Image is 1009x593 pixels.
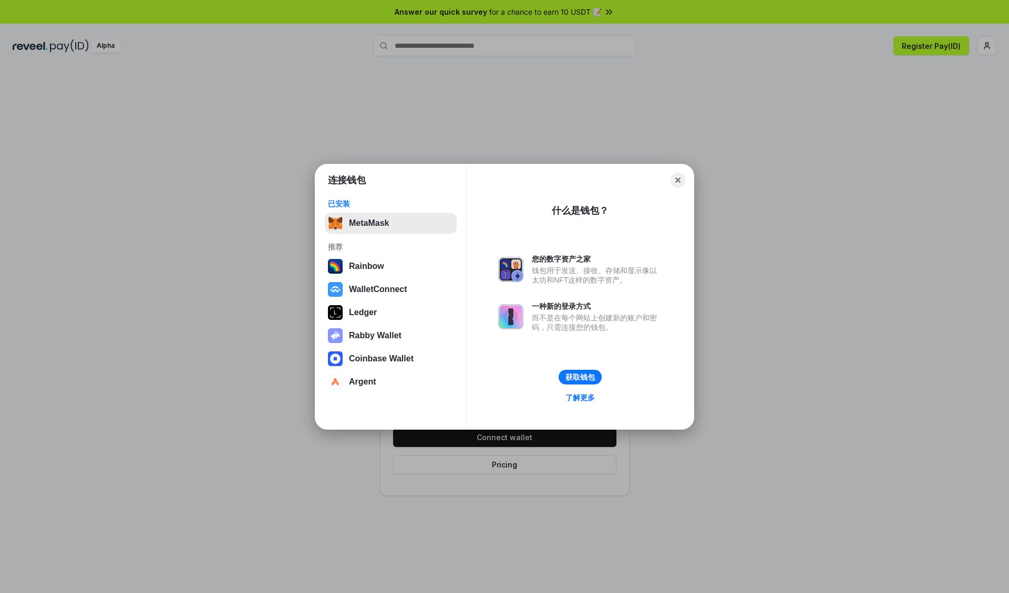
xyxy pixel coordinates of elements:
[532,313,662,332] div: 而不是在每个网站上创建新的账户和密码，只需连接您的钱包。
[328,351,343,366] img: svg+xml,%3Csvg%20width%3D%2228%22%20height%3D%2228%22%20viewBox%3D%220%200%2028%2028%22%20fill%3D...
[328,174,366,186] h1: 连接钱包
[565,372,595,382] div: 获取钱包
[328,374,343,389] img: svg+xml,%3Csvg%20width%3D%2228%22%20height%3D%2228%22%20viewBox%3D%220%200%2028%2028%22%20fill%3D...
[325,348,457,369] button: Coinbase Wallet
[532,301,662,311] div: 一种新的登录方式
[325,302,457,323] button: Ledger
[328,305,343,320] img: svg+xml,%3Csvg%20xmlns%3D%22http%3A%2F%2Fwww.w3.org%2F2000%2Fsvg%22%20width%3D%2228%22%20height%3...
[349,331,401,340] div: Rabby Wallet
[328,216,343,231] img: svg+xml,%3Csvg%20fill%3D%22none%22%20height%3D%2233%22%20viewBox%3D%220%200%2035%2033%22%20width%...
[325,213,457,234] button: MetaMask
[328,242,454,252] div: 推荐
[552,204,609,217] div: 什么是钱包？
[349,262,384,271] div: Rainbow
[349,285,407,294] div: WalletConnect
[559,370,602,384] button: 获取钱包
[349,377,376,387] div: Argent
[532,254,662,264] div: 您的数字资产之家
[328,282,343,297] img: svg+xml,%3Csvg%20width%3D%2228%22%20height%3D%2228%22%20viewBox%3D%220%200%2028%2028%22%20fill%3D...
[325,279,457,300] button: WalletConnect
[349,219,389,228] div: MetaMask
[565,393,595,402] div: 了解更多
[498,304,523,329] img: svg+xml,%3Csvg%20xmlns%3D%22http%3A%2F%2Fwww.w3.org%2F2000%2Fsvg%22%20fill%3D%22none%22%20viewBox...
[532,266,662,285] div: 钱包用于发送、接收、存储和显示像以太坊和NFT这样的数字资产。
[325,371,457,392] button: Argent
[328,259,343,274] img: svg+xml,%3Csvg%20width%3D%22120%22%20height%3D%22120%22%20viewBox%3D%220%200%20120%20120%22%20fil...
[325,256,457,277] button: Rainbow
[671,173,685,188] button: Close
[349,308,377,317] div: Ledger
[328,199,454,209] div: 已安装
[559,391,601,404] a: 了解更多
[498,257,523,282] img: svg+xml,%3Csvg%20xmlns%3D%22http%3A%2F%2Fwww.w3.org%2F2000%2Fsvg%22%20fill%3D%22none%22%20viewBox...
[325,325,457,346] button: Rabby Wallet
[328,328,343,343] img: svg+xml,%3Csvg%20xmlns%3D%22http%3A%2F%2Fwww.w3.org%2F2000%2Fsvg%22%20fill%3D%22none%22%20viewBox...
[349,354,414,363] div: Coinbase Wallet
